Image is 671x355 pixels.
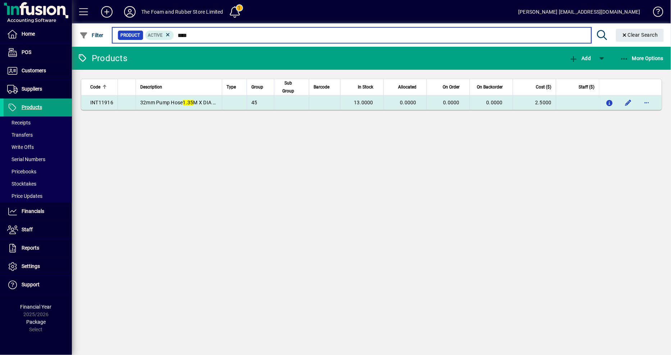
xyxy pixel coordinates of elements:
[4,62,72,80] a: Customers
[4,117,72,129] a: Receipts
[648,1,662,25] a: Knowledge Base
[622,97,634,108] button: Edit
[251,83,263,91] span: Group
[7,132,33,138] span: Transfers
[620,55,664,61] span: More Options
[398,83,416,91] span: Allocated
[118,5,141,18] button: Profile
[7,169,36,174] span: Pricebooks
[95,5,118,18] button: Add
[22,208,44,214] span: Financials
[141,6,223,18] div: The Foam and Rubber Store Limited
[4,258,72,276] a: Settings
[567,52,593,65] button: Add
[641,97,653,108] button: More options
[251,83,270,91] div: Group
[4,153,72,165] a: Serial Numbers
[4,141,72,153] a: Write Offs
[345,83,380,91] div: In Stock
[388,83,423,91] div: Allocated
[4,239,72,257] a: Reports
[90,100,113,105] span: INT11916
[90,83,100,91] span: Code
[140,83,162,91] span: Description
[4,190,72,202] a: Price Updates
[77,53,127,64] div: Products
[22,263,40,269] span: Settings
[22,227,33,232] span: Staff
[569,55,591,61] span: Add
[121,32,140,39] span: Product
[477,83,503,91] span: On Backorder
[314,83,329,91] span: Barcode
[7,120,31,126] span: Receipts
[513,95,556,110] td: 2.5000
[474,83,509,91] div: On Backorder
[227,83,242,91] div: Type
[354,100,373,105] span: 13.0000
[487,100,503,105] span: 0.0000
[22,86,42,92] span: Suppliers
[4,25,72,43] a: Home
[145,31,174,40] mat-chip: Activation Status: Active
[519,6,640,18] div: [PERSON_NAME] [EMAIL_ADDRESS][DOMAIN_NAME]
[7,193,42,199] span: Price Updates
[22,104,42,110] span: Products
[358,83,373,91] span: In Stock
[400,100,417,105] span: 0.0000
[7,181,36,187] span: Stocktakes
[4,221,72,239] a: Staff
[26,319,46,325] span: Package
[618,52,666,65] button: More Options
[227,83,236,91] span: Type
[314,83,336,91] div: Barcode
[579,83,595,91] span: Staff ($)
[622,32,658,38] span: Clear Search
[251,100,257,105] span: 45
[7,144,34,150] span: Write Offs
[4,165,72,178] a: Pricebooks
[140,83,218,91] div: Description
[431,83,466,91] div: On Order
[279,79,305,95] div: Sub Group
[22,31,35,37] span: Home
[7,156,45,162] span: Serial Numbers
[4,202,72,220] a: Financials
[79,32,104,38] span: Filter
[22,49,31,55] span: POS
[22,245,39,251] span: Reports
[78,29,105,42] button: Filter
[183,100,193,105] em: 1.35
[4,129,72,141] a: Transfers
[443,100,460,105] span: 0.0000
[20,304,52,310] span: Financial Year
[22,282,40,287] span: Support
[4,80,72,98] a: Suppliers
[279,79,298,95] span: Sub Group
[90,83,113,91] div: Code
[616,29,664,42] button: Clear
[536,83,552,91] span: Cost ($)
[140,100,229,105] span: 32mm Pump Hose M X DIA 1-1/4in
[4,178,72,190] a: Stocktakes
[443,83,460,91] span: On Order
[22,68,46,73] span: Customers
[4,276,72,294] a: Support
[148,33,163,38] span: Active
[4,44,72,62] a: POS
